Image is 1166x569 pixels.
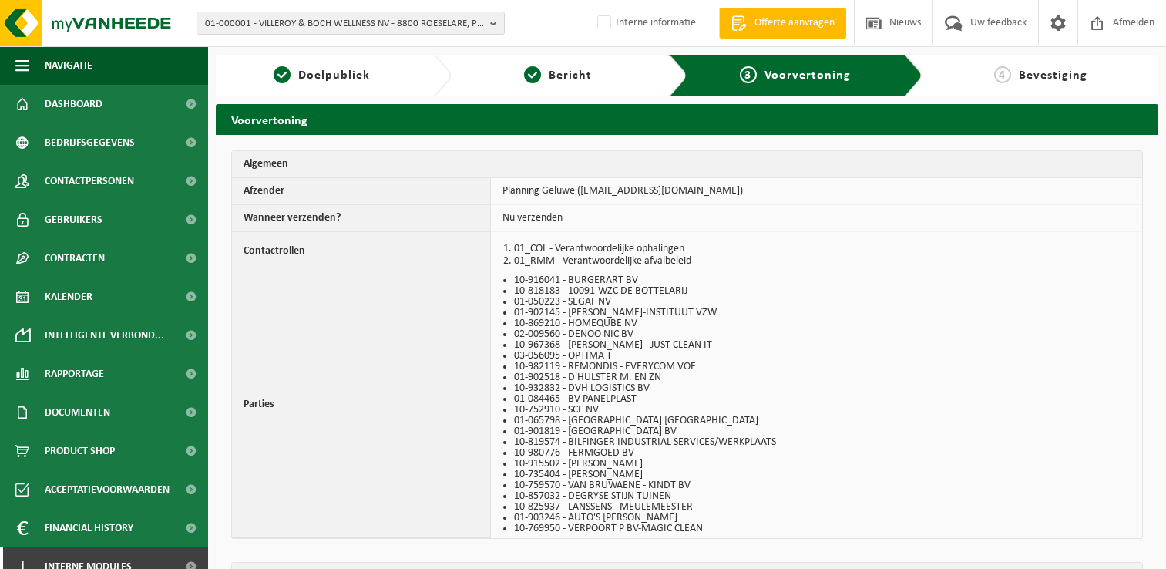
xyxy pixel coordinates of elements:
[45,278,92,316] span: Kalender
[764,69,851,82] span: Voorvertoning
[594,12,696,35] label: Interne informatie
[514,426,1123,437] li: 01-901819 - [GEOGRAPHIC_DATA] BV
[491,178,1142,205] td: Planning Geluwe ([EMAIL_ADDRESS][DOMAIN_NAME])
[45,162,134,200] span: Contactpersonen
[514,470,1123,480] li: 10-735404 - [PERSON_NAME]
[514,437,1123,448] li: 10-819574 - BILFINGER INDUSTRIAL SERVICES/WERKPLAATS
[45,46,92,85] span: Navigatie
[514,480,1123,491] li: 10-759570 - VAN BRUWAENE - KINDT BV
[45,509,133,547] span: Financial History
[514,491,1123,502] li: 10-857032 - DEGRYSE STIJN TUINEN
[549,69,592,82] span: Bericht
[45,316,164,355] span: Intelligente verbond...
[524,66,541,83] span: 2
[514,383,1123,394] li: 10-932832 - DVH LOGISTICS BV
[514,286,1123,297] li: 10-818183 - 10091-WZC DE BOTTELARIJ
[205,12,484,35] span: 01-000001 - VILLEROY & BOCH WELLNESS NV - 8800 ROESELARE, POPULIERSTRAAT 1
[514,329,1123,340] li: 02-009560 - DENOO NIC BV
[514,297,1123,308] li: 01-050223 - SEGAF NV
[514,256,1123,267] li: 01_RMM - Verantwoordelijke afvalbeleid
[751,15,838,31] span: Offerte aanvragen
[514,362,1123,372] li: 10-982119 - REMONDIS - EVERYCOM VOF
[514,308,1123,318] li: 01-902145 - [PERSON_NAME]-INSTITUUT VZW
[994,66,1011,83] span: 4
[45,239,105,278] span: Contracten
[514,513,1123,524] li: 01-903246 - AUTO'S [PERSON_NAME]
[514,459,1123,470] li: 10-915502 - [PERSON_NAME]
[45,432,115,470] span: Product Shop
[514,318,1123,329] li: 10-869210 - HOMEQUBE NV
[45,123,135,162] span: Bedrijfsgegevens
[514,416,1123,426] li: 01-065798 - [GEOGRAPHIC_DATA] [GEOGRAPHIC_DATA]
[514,244,1123,254] li: 01_COL - Verantwoordelijke ophalingen
[719,8,846,39] a: Offerte aanvragen
[514,372,1123,383] li: 01-902518 - D'HULSTER M. EN ZN
[514,275,1123,286] li: 10-916041 - BURGERART BV
[514,448,1123,459] li: 10-980776 - FERMGOED BV
[45,355,104,393] span: Rapportage
[491,205,1142,232] td: Nu verzenden
[514,394,1123,405] li: 01-084465 - BV PANELPLAST
[232,232,491,271] th: Contactrollen
[197,12,505,35] button: 01-000001 - VILLEROY & BOCH WELLNESS NV - 8800 ROESELARE, POPULIERSTRAAT 1
[232,151,1142,178] th: Algemeen
[45,200,102,239] span: Gebruikers
[740,66,757,83] span: 3
[232,205,491,232] th: Wanneer verzenden?
[232,271,491,538] th: Parties
[45,393,110,432] span: Documenten
[514,340,1123,351] li: 10-967368 - [PERSON_NAME] - JUST CLEAN IT
[514,405,1123,416] li: 10-752910 - SCE NV
[514,351,1123,362] li: 03-056095 - OPTIMA T
[274,66,291,83] span: 1
[298,69,370,82] span: Doelpubliek
[45,470,170,509] span: Acceptatievoorwaarden
[45,85,102,123] span: Dashboard
[232,178,491,205] th: Afzender
[1019,69,1087,82] span: Bevestiging
[216,104,1158,134] h2: Voorvertoning
[514,502,1123,513] li: 10-825937 - LANSSENS - MEULEMEESTER
[514,524,1123,534] li: 10-769950 - VERPOORT P BV-MAGIC CLEAN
